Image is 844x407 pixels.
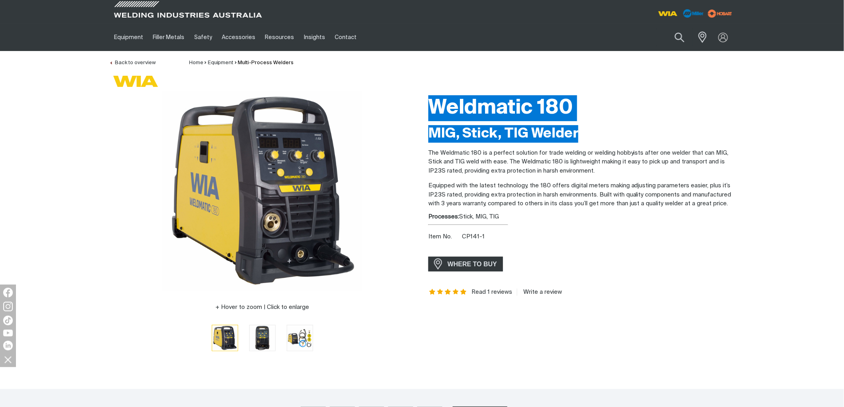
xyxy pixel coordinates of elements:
[428,95,735,121] h1: Weldmatic 180
[428,257,503,271] a: WHERE TO BUY
[3,341,13,350] img: LinkedIn
[217,24,260,51] a: Accessories
[109,60,156,65] a: Back to overview of Multi-Process Welders
[428,125,735,143] h2: MIG, Stick, TIG Welder
[472,289,513,296] a: Read 1 reviews
[208,60,234,65] a: Equipment
[287,325,313,351] img: Weldmatic 180
[109,24,148,51] a: Equipment
[163,91,362,291] img: Weldmatic 180
[109,24,578,51] nav: Main
[3,302,13,311] img: Instagram
[189,60,203,65] a: Home
[428,149,735,176] p: The Weldmatic 180 is a perfect solution for trade welding or welding hobbyists after one welder t...
[428,232,461,242] span: Item No.
[428,212,735,222] div: Stick, MIG, TIG
[212,325,238,351] img: Weldmatic 180
[666,28,693,47] button: Search products
[1,353,15,366] img: hide socials
[428,289,467,295] span: Rating: 5
[189,24,217,51] a: Safety
[428,181,735,208] p: Equipped with the latest technology, the 180 offers digital meters making adjusting parameters ea...
[462,234,485,240] span: CP141-1
[3,330,13,336] img: YouTube
[148,24,189,51] a: Filler Metals
[212,325,238,351] button: Go to slide 1
[238,60,294,65] a: Multi-Process Welders
[3,288,13,297] img: Facebook
[249,325,276,351] button: Go to slide 2
[250,325,275,351] img: Weldmatic 180
[442,258,502,271] span: WHERE TO BUY
[428,214,459,220] strong: Processes:
[517,289,562,296] a: Write a review
[287,325,313,351] button: Go to slide 3
[211,303,314,312] button: Hover to zoom | Click to enlarge
[3,316,13,325] img: TikTok
[189,59,294,67] nav: Breadcrumb
[706,8,735,20] img: miller
[260,24,299,51] a: Resources
[656,28,693,47] input: Product name or item number...
[299,24,330,51] a: Insights
[330,24,361,51] a: Contact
